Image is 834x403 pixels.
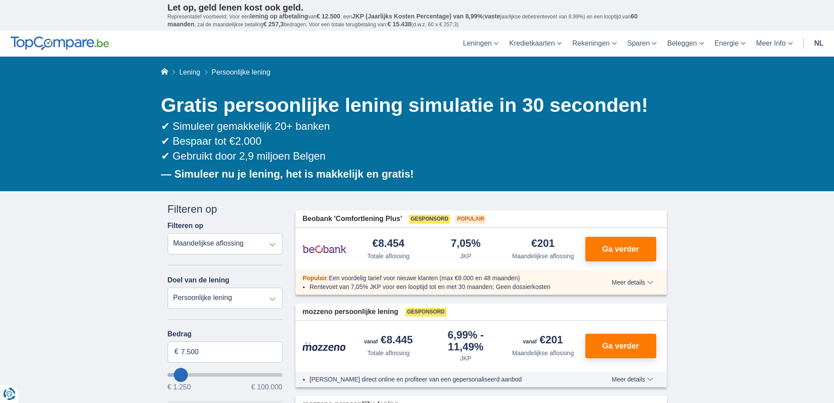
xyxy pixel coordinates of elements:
[364,335,413,347] div: €8.445
[605,279,659,286] button: Meer details
[263,21,284,28] span: € 257,3
[367,349,410,357] div: Totale aflossing
[303,307,398,317] span: mozzeno persoonlijke lening
[531,238,555,250] div: €201
[296,274,587,282] div: :
[409,215,450,224] span: Gesponsord
[431,330,501,352] div: 6,99%
[405,308,447,317] span: Gesponsord
[175,347,179,357] span: €
[168,373,283,377] input: wantToBorrow
[387,21,412,28] span: € 15.438
[602,245,639,253] span: Ga verder
[460,252,472,260] div: JKP
[168,202,283,217] div: Filteren op
[485,13,500,20] span: vaste
[329,275,520,282] span: Een voordelig tarief voor nieuwe klanten (max €8.000 en 48 maanden)
[303,238,346,260] img: product.pl.alt Beobank
[662,31,709,57] a: Beleggen
[451,238,481,250] div: 7,05%
[605,376,659,383] button: Meer details
[504,31,567,57] a: Kredietkaarten
[567,31,622,57] a: Rekeningen
[585,237,656,261] button: Ga verder
[612,376,653,382] span: Meer details
[168,13,667,29] p: Representatief voorbeeld: Voor een van , een ( jaarlijkse debetrentevoet van 8,99%) en een loopti...
[303,214,402,224] span: Beobank 'Comfortlening Plus'
[373,238,405,250] div: €8.454
[161,119,667,164] div: ✔ Simuleer gemakkelijk 20+ banken ✔ Bespaar tot €2.000 ✔ Gebruikt door 2,9 miljoen Belgen
[168,2,667,13] p: Let op, geld lenen kost ook geld.
[168,222,204,230] label: Filteren op
[352,13,483,20] span: JKP (Jaarlijks Kosten Percentage) van 8,99%
[161,68,168,76] a: Home
[161,168,414,180] b: — Simuleer nu je lening, het is makkelijk en gratis!
[809,31,829,57] a: nl
[168,330,283,338] label: Bedrag
[602,342,639,350] span: Ga verder
[211,68,270,76] span: Persoonlijke lening
[367,252,410,260] div: Totale aflossing
[179,68,200,76] a: Lening
[523,335,563,347] div: €201
[612,279,653,285] span: Meer details
[585,334,656,358] button: Ga verder
[251,384,282,391] span: € 100.000
[310,375,580,384] li: [PERSON_NAME] direct online en profiteer van een gepersonaliseerd aanbod
[11,36,109,50] img: TopCompare
[317,13,341,20] span: € 12.500
[303,275,327,282] span: Populair
[622,31,662,57] a: Sparen
[310,282,580,291] li: Rentevoet van 7,05% JKP voor een looptijd tot en met 30 maanden; Geen dossierkosten
[460,354,472,363] div: JKP
[709,31,751,57] a: Energie
[751,31,798,57] a: Meer Info
[168,384,191,391] span: € 1.250
[161,92,667,119] h1: Gratis persoonlijke lening simulatie in 30 seconden!
[512,349,574,357] div: Maandelijkse aflossing
[250,13,308,20] span: lening op afbetaling
[457,31,504,57] a: Leningen
[168,276,229,284] label: Doel van de lening
[512,252,574,260] div: Maandelijkse aflossing
[168,13,638,28] span: 60 maanden
[455,215,486,224] span: Populair
[303,342,346,351] img: product.pl.alt Mozzeno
